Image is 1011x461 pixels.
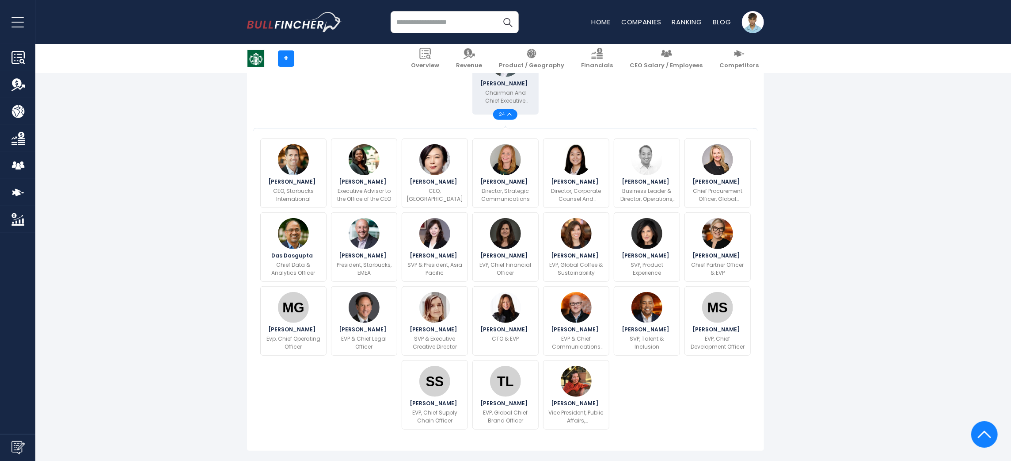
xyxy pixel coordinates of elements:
span: [PERSON_NAME] [480,179,530,184]
span: [PERSON_NAME] [410,253,460,258]
img: bullfincher logo [247,12,342,32]
a: Meredith Sandland [PERSON_NAME] EVP, Chief Development Officer [684,286,751,356]
img: Dominic Carr [561,292,592,323]
p: Evp, Chief Operating Officer [266,335,321,351]
p: SVP & President, Asia Pacific [407,261,462,277]
span: [PERSON_NAME] [692,179,742,184]
p: EVP, Chief Development Officer [690,335,745,351]
img: Stephanie Tso [561,144,592,175]
a: Financials [576,44,618,73]
a: Overview [406,44,445,73]
a: David Chiang [PERSON_NAME] Business Leader & Director, Operations, [GEOGRAPHIC_DATA] & [GEOGRAPHI... [614,138,680,208]
p: EVP, Global Coffee & Sustainability [549,261,604,277]
p: CTO & EVP [492,335,519,343]
p: President, Starbucks, EMEA [337,261,391,277]
a: Das Dasgupta Das Dasgupta Chief Data & Analytics Officer [260,212,327,282]
img: Zabrina Jenkins [349,144,380,175]
span: [PERSON_NAME] [692,253,742,258]
a: Sanja Gould [PERSON_NAME] Vice President, Public Affairs, [GEOGRAPHIC_DATA] [543,360,609,430]
span: [PERSON_NAME] [480,327,530,332]
span: [PERSON_NAME] [480,81,530,86]
a: Heather Ostis [PERSON_NAME] Chief Procurement Officer, Global Supply Chain [684,138,751,208]
a: Dominic Carr [PERSON_NAME] EVP & Chief Communications Officer [543,286,609,356]
img: Brady Brewer [278,144,309,175]
a: Cathy Smith [PERSON_NAME] EVP, Chief Financial Officer [472,212,539,282]
span: [PERSON_NAME] [480,253,530,258]
p: EVP & Chief Legal Officer [337,335,391,351]
p: Director, Strategic Communications [478,187,533,203]
img: Dana Pellicano [631,218,662,249]
span: Das Dasgupta [271,253,315,258]
p: Vice President, Public Affairs, [GEOGRAPHIC_DATA] [548,409,604,425]
p: Director, Corporate Counsel And Assistant Secretary, Corporate & Securities [549,187,604,203]
a: Mark Brown [PERSON_NAME] SVP, Talent & Inclusion [614,286,680,356]
a: Sara Kelly [PERSON_NAME] Chief Partner Officer & EVP [684,212,751,282]
img: Tressie Lieberman [490,366,521,397]
img: Meredith Sandland [702,292,733,323]
p: Chairman And Chief Executive Officer [478,89,533,105]
img: David Chiang [631,144,662,175]
span: [PERSON_NAME] [410,401,460,406]
a: Brad Lerman [PERSON_NAME] EVP & Chief Legal Officer [331,286,397,356]
a: Companies [621,17,661,27]
img: Molly Liu [419,144,450,175]
img: Mike Grams [278,292,309,323]
a: Product / Geography [494,44,570,73]
a: Brian Niccol [PERSON_NAME] Chairman And Chief Executive Officer 24 [472,40,539,115]
p: SVP, Product Experience [620,261,674,277]
img: Sanjay Shah [419,366,450,397]
span: [PERSON_NAME] [622,327,672,332]
span: [PERSON_NAME] [480,401,530,406]
a: Deb Hall Lefevre [PERSON_NAME] CTO & EVP [472,286,539,356]
a: Revenue [451,44,487,73]
p: SVP, Talent & Inclusion [620,335,674,351]
a: Sanjay Shah [PERSON_NAME] EVP, Chief Supply Chain Officer [402,360,468,430]
img: Sara Kelly [702,218,733,249]
img: Sanja Gould [561,366,592,397]
span: [PERSON_NAME] [551,253,601,258]
img: Deb Hall Lefevre [490,292,521,323]
p: EVP, Chief Supply Chain Officer [407,409,462,425]
a: Michelle Burns [PERSON_NAME] EVP, Global Coffee & Sustainability [543,212,609,282]
a: Molly Liu [PERSON_NAME] CEO, [GEOGRAPHIC_DATA] [402,138,468,208]
p: Executive Advisor to the Office of the CEO [337,187,391,203]
a: Blog [713,17,731,27]
img: Michelle Burns [561,218,592,249]
span: [PERSON_NAME] [692,327,742,332]
img: Heather Ostis [702,144,733,175]
p: SVP & Executive Creative Director [407,335,462,351]
span: [PERSON_NAME] [551,401,601,406]
a: Emmy Kan [PERSON_NAME] SVP & President, Asia Pacific [402,212,468,282]
a: + [278,50,294,67]
span: Competitors [719,62,759,69]
a: Tressie Lieberman [PERSON_NAME] EVP, Global Chief Brand Officer [472,360,539,430]
a: Mike Grams [PERSON_NAME] Evp, Chief Operating Officer [260,286,327,356]
a: Brady Brewer [PERSON_NAME] CEO, Starbucks International [260,138,327,208]
span: [PERSON_NAME] [410,327,460,332]
span: Financials [581,62,613,69]
a: Betsy McManus [PERSON_NAME] Director, Strategic Communications [472,138,539,208]
p: CEO, Starbucks International [266,187,321,203]
img: Cathy Smith [490,218,521,249]
a: Dana Pellicano [PERSON_NAME] SVP, Product Experience [614,212,680,282]
span: [PERSON_NAME] [410,179,460,184]
span: [PERSON_NAME] [551,327,601,332]
span: [PERSON_NAME] [622,253,672,258]
a: Zabrina Jenkins [PERSON_NAME] Executive Advisor to the Office of the CEO [331,138,397,208]
img: Duncan Moir [349,218,380,249]
img: Emmy Kan [419,218,450,249]
a: Home [591,17,611,27]
span: [PERSON_NAME] [551,179,601,184]
p: EVP & Chief Communications Officer [549,335,604,351]
img: Betsy McManus [490,144,521,175]
a: Competitors [714,44,764,73]
img: Das Dasgupta [278,218,309,249]
button: Search [497,11,519,33]
p: Chief Partner Officer & EVP [690,261,745,277]
a: Dawn Clark [PERSON_NAME] SVP & Executive Creative Director [402,286,468,356]
span: Overview [411,62,439,69]
p: Chief Data & Analytics Officer [266,261,321,277]
a: Duncan Moir [PERSON_NAME] President, Starbucks, EMEA [331,212,397,282]
a: CEO Salary / Employees [624,44,708,73]
p: EVP, Chief Financial Officer [478,261,533,277]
